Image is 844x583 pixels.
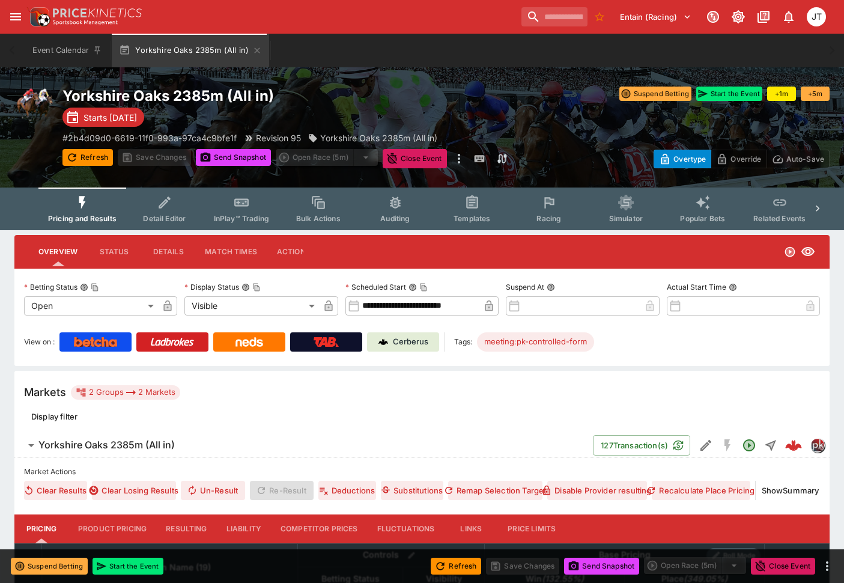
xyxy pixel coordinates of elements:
[184,282,239,292] p: Display Status
[803,4,830,30] button: Josh Tanner
[68,514,156,543] button: Product Pricing
[48,214,117,223] span: Pricing and Results
[143,214,186,223] span: Detail Editor
[112,34,269,67] button: Yorkshire Oaks 2385m (All in)
[53,8,142,17] img: PriceKinetics
[454,214,490,223] span: Templates
[367,332,439,352] a: Cerberus
[14,514,68,543] button: Pricing
[477,332,594,352] div: Betting Target: cerberus
[93,558,163,575] button: Start the Event
[807,7,826,26] div: Josh Tanner
[38,188,806,230] div: Event type filters
[767,87,796,101] button: +1m
[91,283,99,291] button: Copy To Clipboard
[196,149,271,166] button: Send Snapshot
[498,514,565,543] button: Price Limits
[738,435,760,456] button: Open
[38,439,175,451] h6: Yorkshire Oaks 2385m (All in)
[760,435,782,456] button: Straight
[444,514,498,543] button: Links
[267,237,321,266] button: Actions
[680,214,725,223] span: Popular Bets
[62,132,237,144] p: Copy To Clipboard
[727,6,749,28] button: Toggle light/dark mode
[195,237,267,266] button: Match Times
[381,481,443,500] button: Substitutions
[184,296,318,316] div: Visible
[706,548,761,563] div: Show/hide Price Roll mode configuration.
[778,6,800,28] button: Notifications
[820,559,834,573] button: more
[250,481,313,500] span: Re-Result
[785,437,802,454] div: 6c825270-4060-4422-ae7a-5ae2605ecce9
[431,558,481,575] button: Refresh
[76,385,175,400] div: 2 Groups 2 Markets
[717,435,738,456] button: SGM Disabled
[408,283,417,291] button: Scheduled StartCopy To Clipboard
[767,150,830,168] button: Auto-Save
[521,7,587,26] input: search
[24,332,55,352] label: View on :
[477,336,594,348] span: meeting:pk-controlled-form
[786,153,824,165] p: Auto-Save
[419,283,428,291] button: Copy To Clipboard
[811,439,824,452] img: pricekinetics
[654,150,711,168] button: Overtype
[14,433,593,457] button: Yorkshire Oaks 2385m (All in)
[393,336,428,348] p: Cerberus
[320,132,437,144] p: Yorkshire Oaks 2385m (All in)
[609,214,643,223] span: Simulator
[24,385,66,399] h5: Markets
[810,438,825,453] div: pricekinetics
[613,7,699,26] button: Select Tenant
[368,514,445,543] button: Fluctuations
[702,6,724,28] button: Connected to PK
[673,153,706,165] p: Overtype
[729,283,737,291] button: Actual Start Time
[619,87,691,101] button: Suspend Betting
[380,214,410,223] span: Auditing
[761,481,820,500] button: ShowSummary
[296,214,341,223] span: Bulk Actions
[404,548,419,563] button: Bulk edit
[256,132,301,144] p: Revision 95
[87,237,141,266] button: Status
[448,481,542,500] button: Remap Selection Target
[742,438,756,453] svg: Open
[53,20,118,25] img: Sportsbook Management
[695,435,717,456] button: Edit Detail
[314,337,339,347] img: TabNZ
[644,557,746,574] div: split button
[271,514,368,543] button: Competitor Prices
[711,150,767,168] button: Override
[801,87,830,101] button: +5m
[536,214,561,223] span: Racing
[252,283,261,291] button: Copy To Clipboard
[11,558,88,575] button: Suspend Betting
[383,149,447,168] button: Close Event
[593,435,690,456] button: 127Transaction(s)
[452,149,466,168] button: more
[378,337,388,347] img: Cerberus
[24,463,820,481] label: Market Actions
[298,543,485,567] th: Controls
[308,132,437,144] div: Yorkshire Oaks 2385m (All in)
[782,433,806,457] a: 6c825270-4060-4422-ae7a-5ae2605ecce9
[594,548,655,563] div: Base Pricing
[696,87,762,101] button: Start the Event
[25,34,109,67] button: Event Calendar
[784,246,796,258] svg: Open
[181,481,245,500] span: Un-Result
[241,283,250,291] button: Display StatusCopy To Clipboard
[753,6,774,28] button: Documentation
[235,337,263,347] img: Neds
[506,282,544,292] p: Suspend At
[564,558,639,575] button: Send Snapshot
[345,282,406,292] p: Scheduled Start
[217,514,271,543] button: Liability
[547,283,555,291] button: Suspend At
[667,282,726,292] p: Actual Start Time
[318,481,377,500] button: Deductions
[5,6,26,28] button: open drawer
